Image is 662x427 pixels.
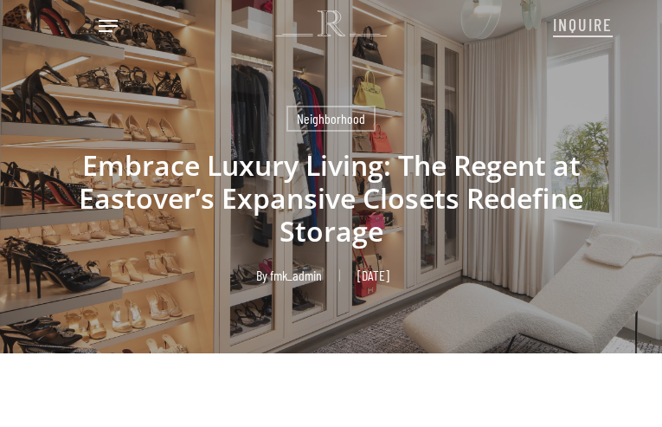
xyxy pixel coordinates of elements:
[553,14,613,35] span: INQUIRE
[286,106,376,132] a: Neighborhood
[40,132,622,265] h1: Embrace Luxury Living: The Regent at Eastover’s Expansive Closets Redefine Storage
[99,17,118,35] a: Navigation Menu
[270,267,322,283] a: fmk_admin
[256,269,267,281] span: By
[553,5,613,42] a: INQUIRE
[339,269,407,281] span: [DATE]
